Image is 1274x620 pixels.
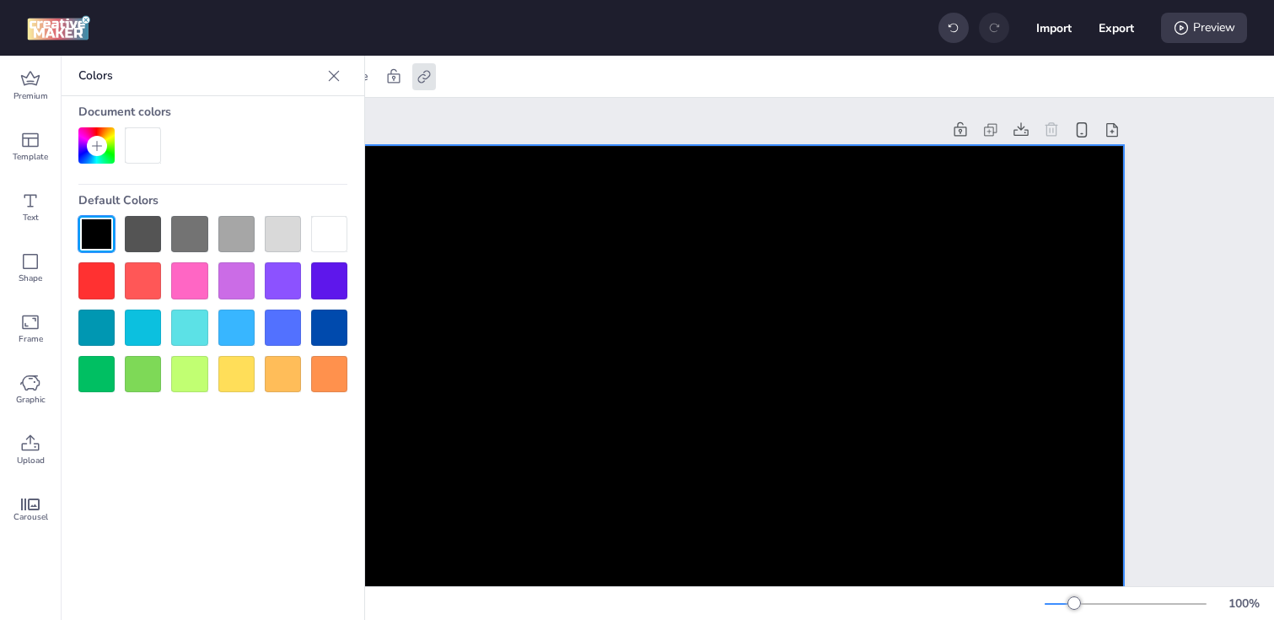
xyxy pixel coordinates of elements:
div: Default Colors [78,185,347,216]
span: Carousel [13,510,48,524]
button: Import [1036,10,1072,46]
span: Premium [13,89,48,103]
span: Template [13,150,48,164]
div: Preview [1161,13,1247,43]
span: Upload [17,454,45,467]
div: Document colors [78,96,347,127]
span: Frame [19,332,43,346]
button: Export [1099,10,1134,46]
span: Shape [19,272,42,285]
img: logo Creative Maker [27,15,90,40]
span: Graphic [16,393,46,407]
div: 100 % [1223,595,1264,612]
div: Page 1 [213,121,942,139]
span: Text [23,211,39,224]
p: Colors [78,56,320,96]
